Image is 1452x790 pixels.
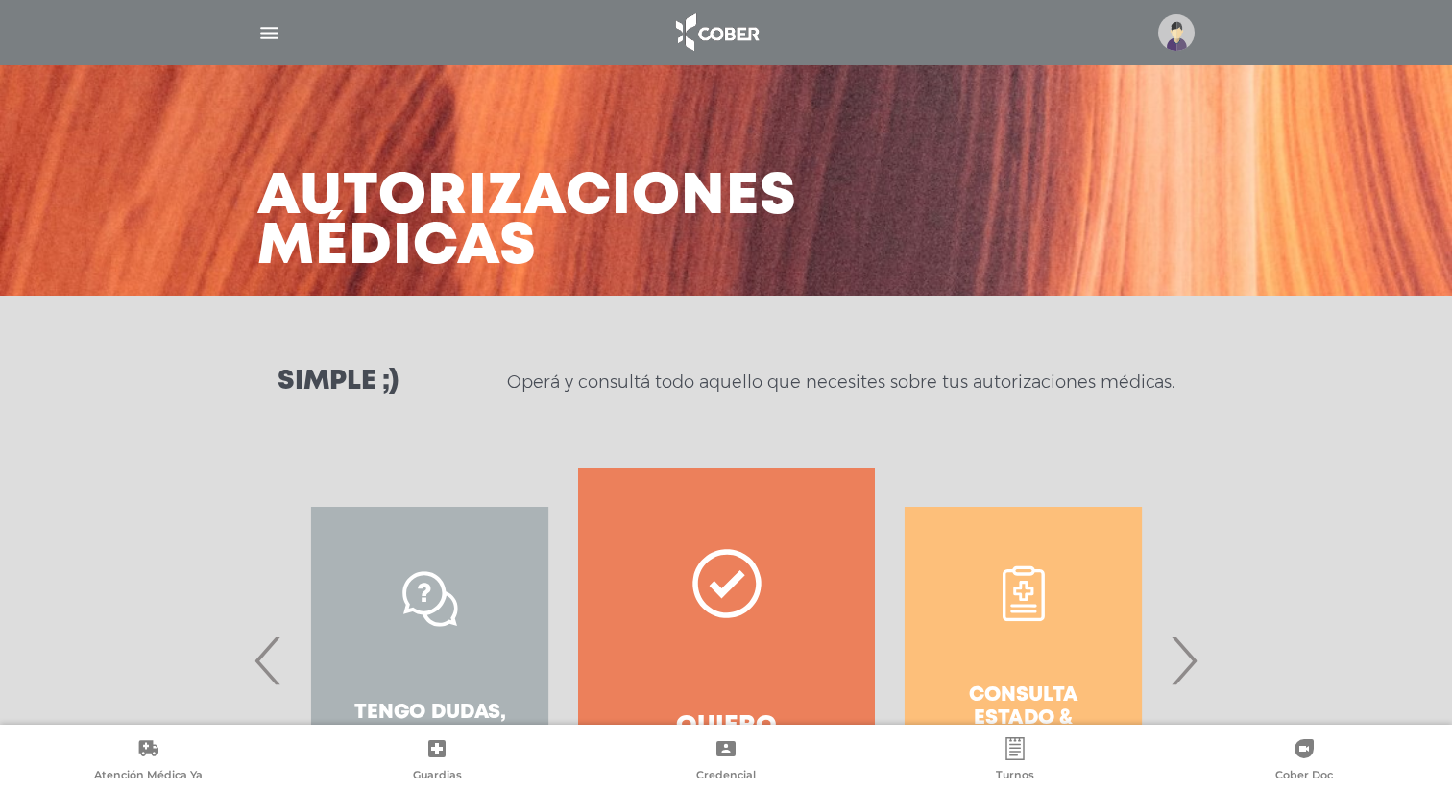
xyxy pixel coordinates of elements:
[293,737,582,786] a: Guardias
[870,737,1159,786] a: Turnos
[696,768,756,785] span: Credencial
[413,768,462,785] span: Guardias
[250,609,287,712] span: Previous
[94,768,203,785] span: Atención Médica Ya
[665,10,766,56] img: logo_cober_home-white.png
[613,711,840,771] h4: Quiero autorizar
[1275,768,1333,785] span: Cober Doc
[1158,14,1195,51] img: profile-placeholder.svg
[996,768,1034,785] span: Turnos
[507,371,1174,394] p: Operá y consultá todo aquello que necesites sobre tus autorizaciones médicas.
[257,21,281,45] img: Cober_menu-lines-white.svg
[1159,737,1448,786] a: Cober Doc
[1165,609,1202,712] span: Next
[582,737,871,786] a: Credencial
[278,369,399,395] h3: Simple ;)
[4,737,293,786] a: Atención Médica Ya
[257,173,797,273] h3: Autorizaciones médicas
